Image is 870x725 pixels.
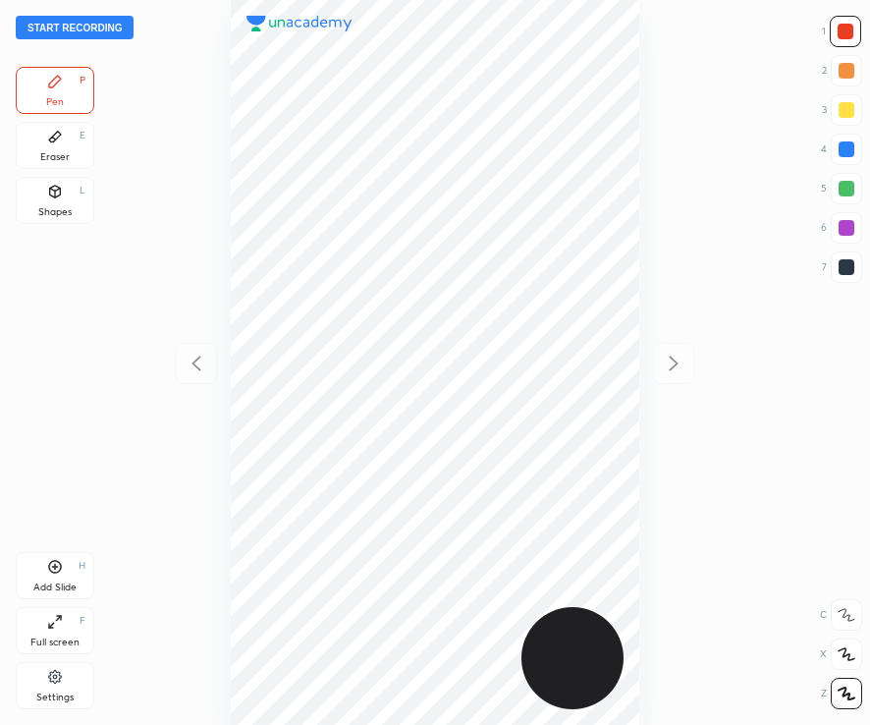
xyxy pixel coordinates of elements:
[33,583,77,592] div: Add Slide
[246,16,353,31] img: logo.38c385cc.svg
[80,616,85,626] div: F
[821,173,862,204] div: 5
[821,212,862,244] div: 6
[79,561,85,571] div: H
[36,693,74,702] div: Settings
[80,186,85,195] div: L
[820,599,862,631] div: C
[16,16,134,39] button: Start recording
[80,131,85,140] div: E
[40,152,70,162] div: Eraser
[46,97,64,107] div: Pen
[821,678,862,709] div: Z
[80,76,85,85] div: P
[822,16,861,47] div: 1
[822,94,862,126] div: 3
[30,638,80,647] div: Full screen
[822,55,862,86] div: 2
[820,639,862,670] div: X
[821,134,862,165] div: 4
[38,207,72,217] div: Shapes
[822,251,862,283] div: 7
